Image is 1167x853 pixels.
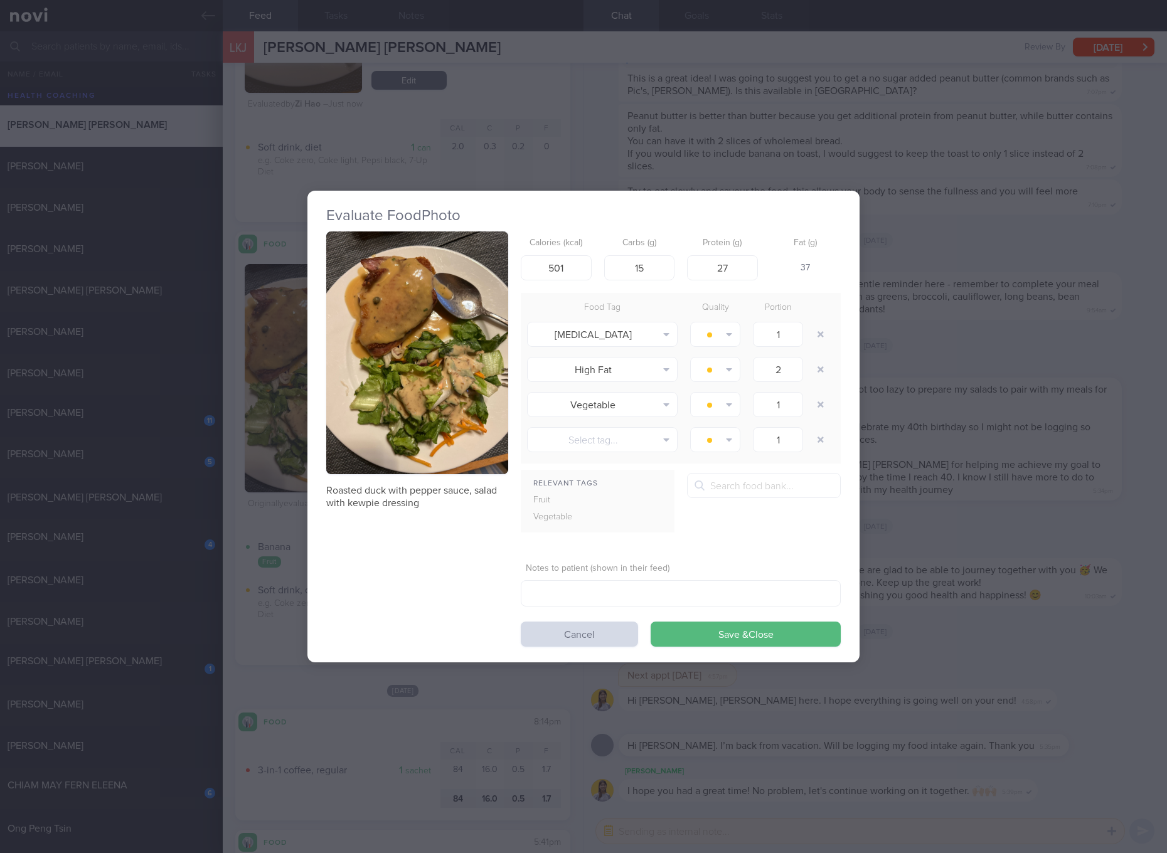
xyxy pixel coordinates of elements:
[526,238,587,249] label: Calories (kcal)
[521,509,601,526] div: Vegetable
[527,322,678,347] button: [MEDICAL_DATA]
[521,476,674,492] div: Relevant Tags
[521,299,684,317] div: Food Tag
[747,299,809,317] div: Portion
[753,357,803,382] input: 1.0
[526,563,836,575] label: Notes to patient (shown in their feed)
[687,255,758,280] input: 9
[684,299,747,317] div: Quality
[326,484,508,509] p: Roasted duck with pepper sauce, salad with kewpie dressing
[753,427,803,452] input: 1.0
[527,427,678,452] button: Select tag...
[753,322,803,347] input: 1.0
[692,238,753,249] label: Protein (g)
[521,622,638,647] button: Cancel
[604,255,675,280] input: 33
[770,255,841,282] div: 37
[326,231,508,474] img: Roasted duck with pepper sauce, salad with kewpie dressing
[527,357,678,382] button: High Fat
[651,622,841,647] button: Save &Close
[753,392,803,417] input: 1.0
[687,473,841,498] input: Search food bank...
[527,392,678,417] button: Vegetable
[521,492,601,509] div: Fruit
[609,238,670,249] label: Carbs (g)
[326,206,841,225] h2: Evaluate Food Photo
[775,238,836,249] label: Fat (g)
[521,255,592,280] input: 250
